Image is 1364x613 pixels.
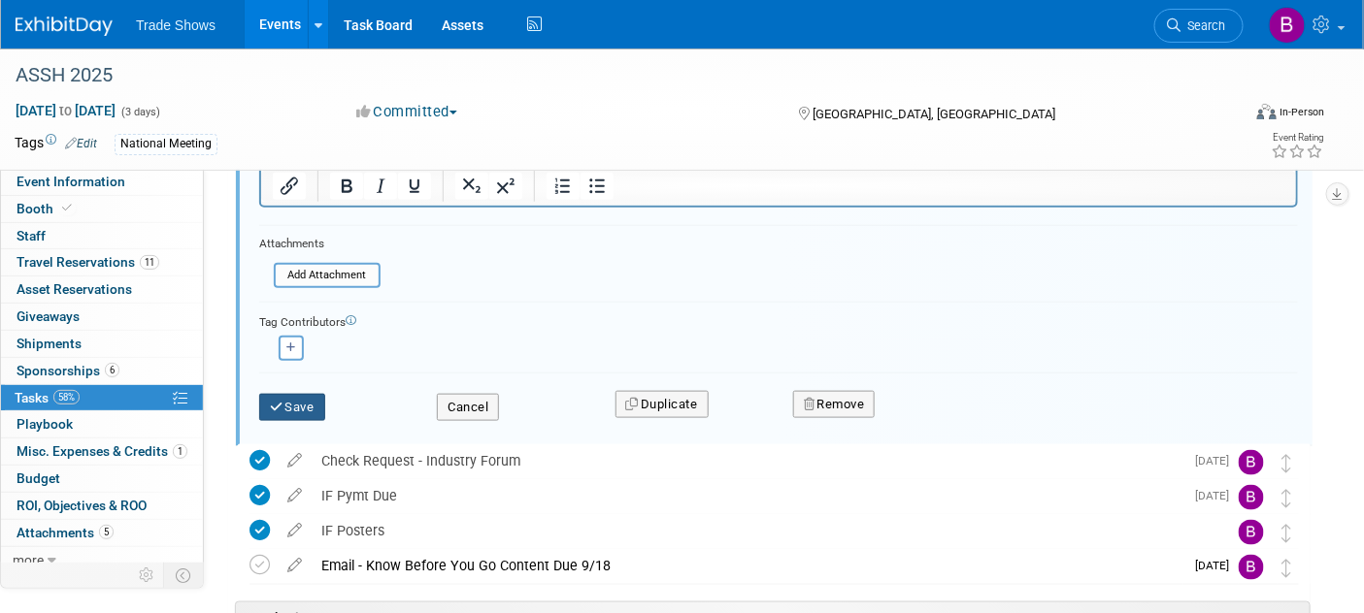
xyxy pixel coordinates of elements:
span: [DATE] [DATE] [15,102,116,119]
span: Tasks [15,390,80,405]
span: 6 [105,363,119,377]
button: Cancel [437,394,499,421]
a: Misc. Expenses & Credits1 [1,438,203,465]
td: Toggle Event Tabs [164,563,204,588]
button: Underline [398,173,431,200]
button: Duplicate [615,391,709,418]
div: Event Rating [1272,133,1324,143]
span: [DATE] [1195,454,1239,468]
span: Playbook [17,416,73,432]
span: Sponsorships [17,363,119,378]
button: Subscript [455,173,488,200]
span: to [56,103,75,118]
a: Event Information [1,169,203,195]
span: Giveaways [17,308,80,324]
a: Booth [1,196,203,222]
img: Becca Rensi [1269,7,1306,44]
img: Format-Inperson.png [1257,104,1277,119]
td: Personalize Event Tab Strip [130,563,164,588]
a: Budget [1,466,203,492]
span: ROI, Objectives & ROO [17,498,147,513]
span: Staff [17,228,46,243]
i: Booth reservation complete [62,203,72,213]
a: Staff [1,223,203,249]
div: Email - Know Before You Go Content Due 9/18 [312,549,1183,582]
button: Save [259,394,325,421]
button: Insert/edit link [273,173,306,200]
a: ROI, Objectives & ROO [1,493,203,519]
i: Move task [1282,489,1292,507]
span: Shipments [17,336,82,351]
img: ExhibitDay [16,16,113,36]
div: Check Request - Industry Forum [312,444,1183,477]
a: Edit [65,137,97,150]
a: Travel Reservations11 [1,249,203,275]
button: Remove [793,391,876,418]
a: Tasks58% [1,385,203,411]
span: Asset Reservations [17,281,132,297]
i: Move task [1282,559,1292,577]
span: 5 [99,525,114,539]
div: IF Pymt Due [312,479,1183,512]
td: Tags [15,133,97,155]
a: edit [278,452,312,469]
div: National Meeting [115,134,217,154]
span: Budget [17,470,60,486]
span: 11 [140,255,159,270]
a: edit [278,557,312,574]
img: Becca Rensi [1239,555,1264,580]
div: Tag Contributors [259,310,1298,331]
span: Booth [17,201,76,216]
a: more [1,547,203,573]
button: Bullet list [581,173,614,200]
a: Giveaways [1,304,203,330]
span: Search [1181,18,1225,33]
img: Becca Rensi [1239,450,1264,475]
a: Asset Reservations [1,276,203,303]
img: Becca Rensi [1239,520,1264,545]
a: Shipments [1,331,203,357]
button: Superscript [489,173,522,200]
div: Event Format [1131,101,1325,130]
i: Move task [1282,454,1292,472]
span: Attachments [17,525,114,540]
button: Numbered list [547,173,580,200]
body: Rich Text Area. Press ALT-0 for help. [11,8,1025,26]
div: In-Person [1280,105,1325,119]
span: [DATE] [1195,489,1239,502]
span: Travel Reservations [17,254,159,270]
button: Bold [330,173,363,200]
a: Sponsorships6 [1,358,203,384]
a: edit [278,487,312,504]
a: Playbook [1,411,203,437]
span: more [13,552,44,567]
span: [DATE] [1195,559,1239,572]
span: [GEOGRAPHIC_DATA], [GEOGRAPHIC_DATA] [813,107,1055,121]
div: ASSH 2025 [9,58,1214,93]
span: Event Information [17,174,125,189]
button: Italic [364,173,397,200]
span: Trade Shows [136,17,216,33]
span: 58% [53,390,80,404]
img: Becca Rensi [1239,485,1264,510]
span: Misc. Expenses & Credits [17,443,187,459]
button: Committed [349,102,465,122]
span: (3 days) [119,106,160,118]
div: IF Posters [312,514,1200,547]
span: 1 [173,444,187,459]
a: edit [278,522,312,539]
div: Attachments [259,236,381,252]
a: Search [1154,9,1244,43]
a: Attachments5 [1,520,203,546]
i: Move task [1282,524,1292,542]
